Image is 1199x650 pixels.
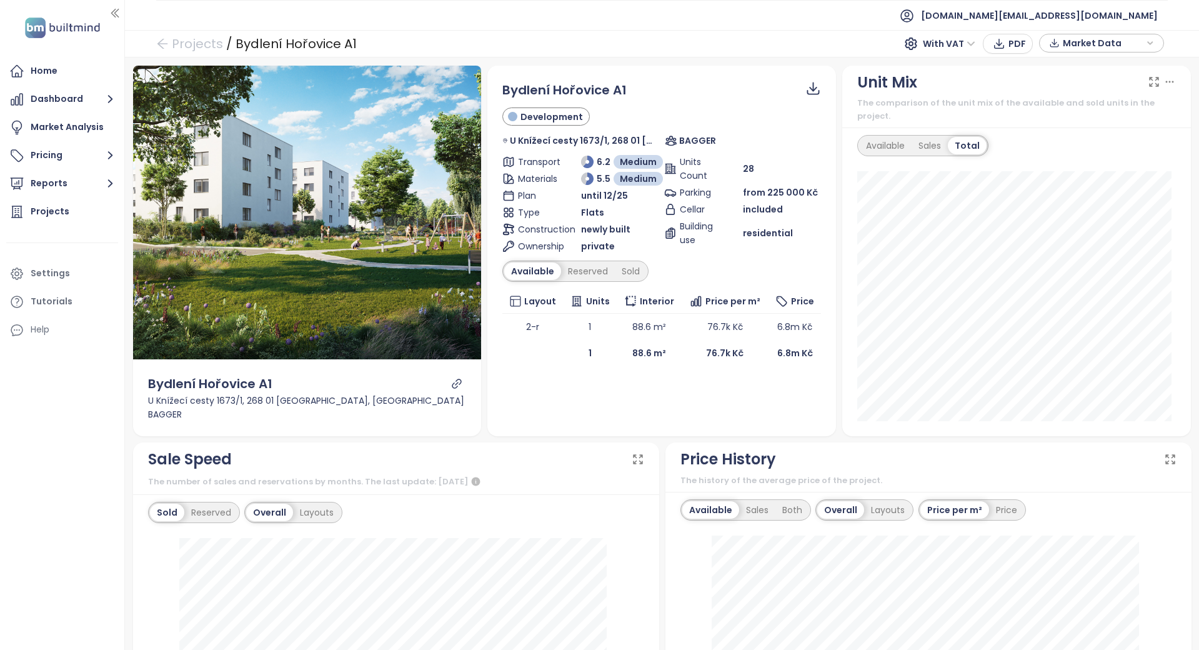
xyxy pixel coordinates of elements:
[682,501,739,519] div: Available
[640,294,674,308] span: Interior
[6,115,118,140] a: Market Analysis
[502,314,563,340] td: 2-r
[31,119,104,135] div: Market Analysis
[504,262,561,280] div: Available
[617,314,682,340] td: 88.6 m²
[597,155,610,169] span: 6.2
[581,239,615,253] span: private
[1046,34,1157,52] div: button
[743,162,754,176] span: 28
[707,321,743,333] span: 76.7k Kč
[518,206,557,219] span: Type
[518,239,557,253] span: Ownership
[983,34,1033,54] button: PDF
[680,186,719,199] span: Parking
[620,155,657,169] span: Medium
[589,347,592,359] b: 1
[581,222,630,236] span: newly built
[518,189,557,202] span: Plan
[680,447,776,471] div: Price History
[148,447,232,471] div: Sale Speed
[705,294,760,308] span: Price per m²
[226,32,232,55] div: /
[148,394,467,407] div: U Knížecí cesty 1673/1, 268 01 [GEOGRAPHIC_DATA], [GEOGRAPHIC_DATA]
[293,504,341,521] div: Layouts
[148,374,272,394] div: Bydlení Hořovice A1
[148,474,644,489] div: The number of sales and reservations by months. The last update: [DATE]
[989,501,1024,519] div: Price
[236,32,357,55] div: Bydlení Hořovice A1
[6,317,118,342] div: Help
[586,294,610,308] span: Units
[184,504,238,521] div: Reserved
[857,97,1176,122] div: The comparison of the unit mix of the available and sold units in the project.
[632,347,666,359] b: 88.6 m²
[743,226,793,240] span: residential
[6,87,118,112] button: Dashboard
[817,501,864,519] div: Overall
[246,504,293,521] div: Overall
[597,172,610,186] span: 5.5
[859,137,912,154] div: Available
[739,501,775,519] div: Sales
[31,294,72,309] div: Tutorials
[520,110,583,124] span: Development
[518,222,557,236] span: Construction
[1008,37,1026,51] span: PDF
[777,347,813,359] b: 6.8m Kč
[615,262,647,280] div: Sold
[912,137,948,154] div: Sales
[6,171,118,196] button: Reports
[148,407,467,421] div: BAGGER
[563,314,616,340] td: 1
[518,155,557,169] span: Transport
[864,501,912,519] div: Layouts
[518,172,557,186] span: Materials
[923,34,975,53] span: With VAT
[791,294,814,308] span: Price
[581,206,604,219] span: Flats
[581,189,628,202] span: until 12/25
[31,266,70,281] div: Settings
[502,81,627,99] span: Bydlení Hořovice A1
[524,294,556,308] span: Layout
[6,199,118,224] a: Projects
[156,32,223,55] a: arrow-left Projects
[6,59,118,84] a: Home
[857,71,917,94] div: Unit Mix
[921,1,1158,31] span: [DOMAIN_NAME][EMAIL_ADDRESS][DOMAIN_NAME]
[561,262,615,280] div: Reserved
[743,202,783,216] span: included
[680,474,1177,487] div: The history of the average price of the project.
[150,504,184,521] div: Sold
[31,322,49,337] div: Help
[21,15,104,41] img: logo
[510,134,659,147] span: U Knížecí cesty 1673/1, 268 01 [GEOGRAPHIC_DATA], [GEOGRAPHIC_DATA]
[451,378,462,389] a: link
[31,204,69,219] div: Projects
[775,501,809,519] div: Both
[680,202,719,216] span: Cellar
[743,186,818,199] span: from 225 000 Kč
[680,155,719,182] span: Units Count
[6,261,118,286] a: Settings
[777,321,812,333] span: 6.8m Kč
[156,37,169,50] span: arrow-left
[6,289,118,314] a: Tutorials
[680,219,719,247] span: Building use
[948,137,987,154] div: Total
[920,501,989,519] div: Price per m²
[706,347,744,359] b: 76.7k Kč
[6,143,118,168] button: Pricing
[620,172,657,186] span: Medium
[31,63,57,79] div: Home
[679,134,716,147] span: BAGGER
[1063,34,1143,52] span: Market Data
